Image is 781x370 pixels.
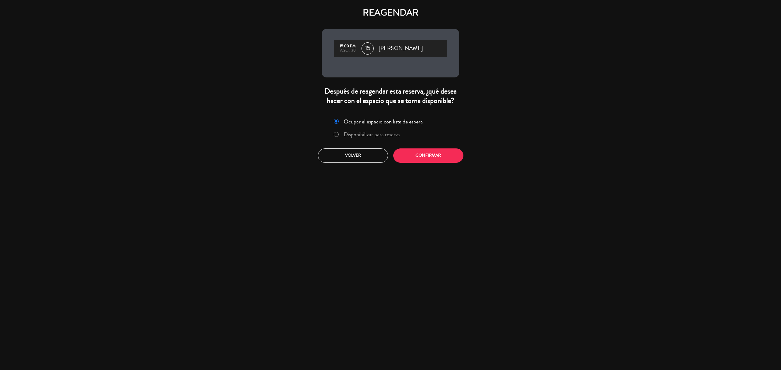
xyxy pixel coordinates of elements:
button: Volver [318,148,388,163]
span: 15 [362,42,374,55]
div: ago., 30 [337,48,358,53]
div: Después de reagendar esta reserva, ¿qué desea hacer con el espacio que se torna disponible? [322,87,459,105]
div: 15:00 PM [337,44,358,48]
label: Disponibilizar para reserva [344,132,400,137]
h4: REAGENDAR [322,7,459,18]
label: Ocupar el espacio con lista de espera [344,119,423,124]
button: Confirmar [393,148,463,163]
span: [PERSON_NAME] [379,44,423,53]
